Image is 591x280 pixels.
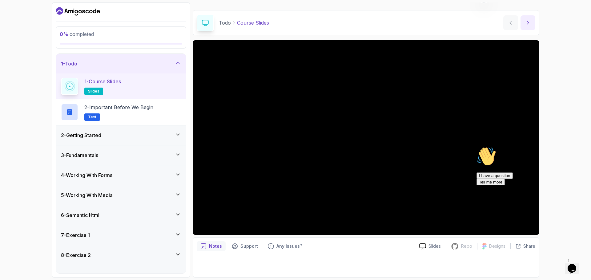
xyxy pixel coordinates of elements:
p: Support [240,243,258,249]
h3: 2 - Getting Started [61,132,101,139]
h3: 3 - Fundamentals [61,152,98,159]
a: Dashboard [56,6,100,16]
button: 4-Working With Forms [56,165,186,185]
button: 1-Course Slidesslides [61,78,181,95]
button: 8-Exercise 2 [56,245,186,265]
span: Hi! How can we help? [2,18,61,23]
button: 2-Important Before We BeginText [61,104,181,121]
button: notes button [197,241,226,251]
button: 5-Working With Media [56,185,186,205]
h3: 5 - Working With Media [61,191,113,199]
span: slides [88,89,99,94]
iframe: chat widget [474,144,585,252]
button: 6-Semantic Html [56,205,186,225]
button: 3-Fundamentals [56,145,186,165]
button: I have a question [2,28,39,35]
button: 7-Exercise 1 [56,225,186,245]
p: Course Slides [237,19,269,26]
h3: 1 - Todo [61,60,77,67]
p: Notes [209,243,222,249]
h3: 9 - Exercise 3 [61,271,91,279]
iframe: chat widget [565,255,585,274]
button: 1-Todo [56,54,186,73]
div: 👋Hi! How can we help?I have a questionTell me more [2,2,113,41]
button: Tell me more [2,35,31,41]
span: Text [88,115,96,120]
p: Repo [461,243,472,249]
p: 2 - Important Before We Begin [84,104,153,111]
h3: 6 - Semantic Html [61,211,99,219]
button: previous content [503,15,518,30]
h3: 8 - Exercise 2 [61,251,91,259]
h3: 7 - Exercise 1 [61,231,90,239]
button: Feedback button [264,241,306,251]
button: 2-Getting Started [56,125,186,145]
span: 0 % [60,31,68,37]
h3: 4 - Working With Forms [61,172,112,179]
button: Support button [228,241,262,251]
img: :wave: [2,2,22,22]
p: Todo [219,19,231,26]
span: completed [60,31,94,37]
p: Any issues? [276,243,302,249]
p: Slides [428,243,441,249]
a: Slides [414,243,446,250]
p: 1 - Course Slides [84,78,121,85]
button: next content [521,15,535,30]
